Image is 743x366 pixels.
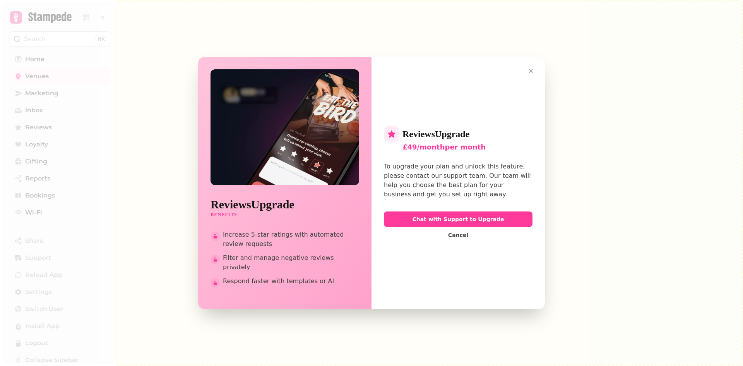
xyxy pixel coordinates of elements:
h2: Reviews Upgrade [384,126,532,142]
button: Chat with Support to Upgrade [384,211,532,227]
span: Chat with Support to Upgrade [390,217,526,222]
h3: Benefits [211,211,359,218]
h2: Reviews Upgrade [211,198,359,211]
span: Cancel [448,232,468,238]
button: Cancel [442,230,474,240]
div: £49/month per month [402,142,532,153]
div: To upgrade your plan and unlock this feature, please contact our support team. Our team will help... [384,162,532,199]
span: Filter and manage negative reviews privately [223,253,359,272]
span: Respond faster with templates or AI [223,277,359,286]
span: Increase 5-star ratings with automated review requests [223,230,359,249]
